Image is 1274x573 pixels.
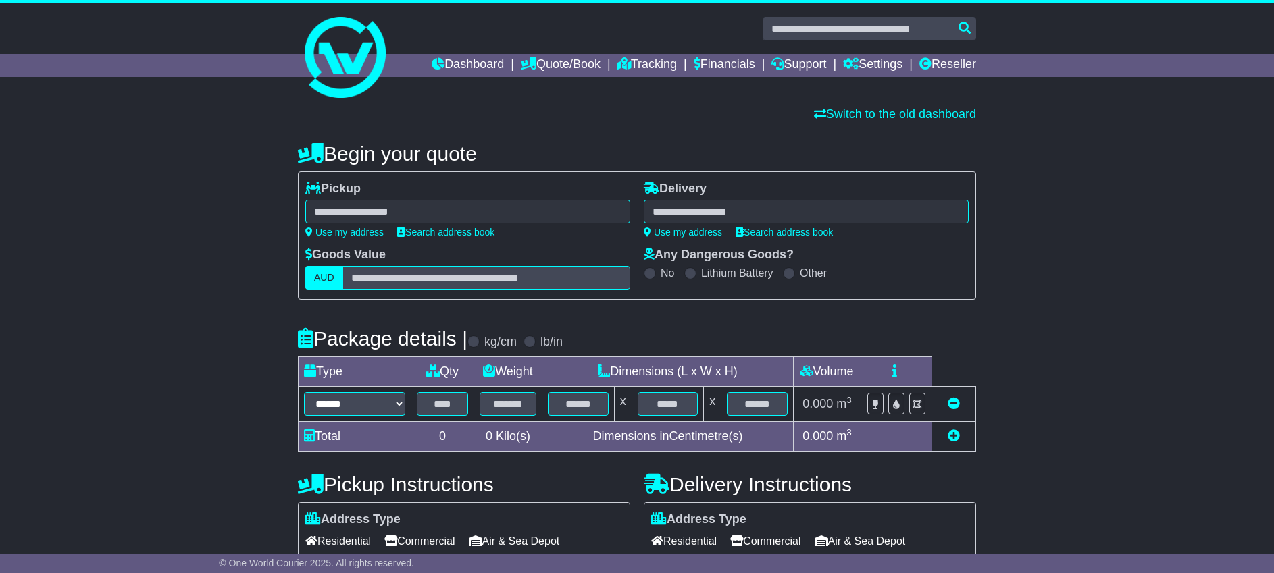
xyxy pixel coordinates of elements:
[800,267,827,279] label: Other
[617,54,677,77] a: Tracking
[836,429,852,443] span: m
[704,387,721,422] td: x
[384,530,455,551] span: Commercial
[484,335,517,350] label: kg/cm
[305,248,386,263] label: Goods Value
[397,227,494,238] a: Search address book
[661,267,674,279] label: No
[651,512,746,527] label: Address Type
[736,227,833,238] a: Search address book
[802,429,833,443] span: 0.000
[771,54,826,77] a: Support
[411,422,474,452] td: 0
[802,397,833,410] span: 0.000
[521,54,601,77] a: Quote/Book
[793,357,861,387] td: Volume
[644,227,722,238] a: Use my address
[919,54,976,77] a: Reseller
[948,397,960,410] a: Remove this item
[486,429,492,443] span: 0
[836,397,852,410] span: m
[542,357,793,387] td: Dimensions (L x W x H)
[644,248,794,263] label: Any Dangerous Goods?
[948,429,960,443] a: Add new item
[299,422,411,452] td: Total
[219,557,414,568] span: © One World Courier 2025. All rights reserved.
[846,395,852,405] sup: 3
[843,54,902,77] a: Settings
[305,530,371,551] span: Residential
[814,107,976,121] a: Switch to the old dashboard
[305,182,361,196] label: Pickup
[846,427,852,437] sup: 3
[298,142,976,165] h4: Begin your quote
[644,182,707,196] label: Delivery
[474,357,542,387] td: Weight
[305,512,401,527] label: Address Type
[651,530,717,551] span: Residential
[411,357,474,387] td: Qty
[298,327,467,350] h4: Package details |
[701,267,773,279] label: Lithium Battery
[815,530,906,551] span: Air & Sea Depot
[540,335,563,350] label: lb/in
[730,530,800,551] span: Commercial
[474,422,542,452] td: Kilo(s)
[432,54,504,77] a: Dashboard
[694,54,755,77] a: Financials
[469,530,560,551] span: Air & Sea Depot
[305,266,343,290] label: AUD
[614,387,632,422] td: x
[305,227,384,238] a: Use my address
[299,357,411,387] td: Type
[644,473,976,495] h4: Delivery Instructions
[298,473,630,495] h4: Pickup Instructions
[542,422,793,452] td: Dimensions in Centimetre(s)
